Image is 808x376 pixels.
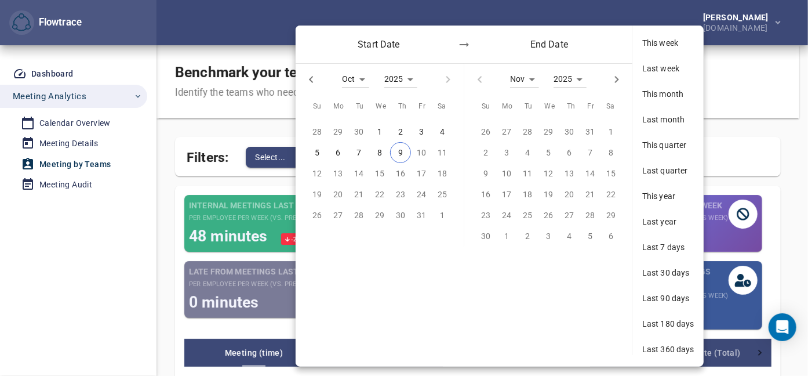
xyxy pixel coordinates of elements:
[633,30,704,56] div: This week
[507,37,592,52] h6: End Date
[377,146,382,159] p: 8
[642,190,694,202] span: This year
[642,114,694,125] span: Last month
[440,125,445,138] p: 4
[334,101,344,113] span: Mo
[633,209,704,234] div: Last year
[313,101,322,113] span: Su
[588,101,595,113] span: Fr
[545,101,555,113] span: We
[419,125,424,138] p: 3
[510,71,538,88] div: Nov
[356,101,364,113] span: Tu
[525,101,533,113] span: Tu
[642,344,694,355] span: Last 360 days
[342,71,369,88] div: Oct
[390,121,411,142] button: 2
[633,234,704,260] div: Last 7 days
[642,63,694,74] span: Last week
[376,101,387,113] span: We
[315,146,319,159] p: 5
[642,292,694,304] span: Last 90 days
[390,142,411,163] button: 9
[606,101,615,113] span: Sa
[642,165,694,176] span: Last quarter
[482,101,490,113] span: Su
[633,183,704,209] div: This year
[419,101,426,113] span: Fr
[438,101,446,113] span: Sa
[633,56,704,81] div: Last week
[348,142,369,163] button: 7
[633,132,704,158] div: This quarter
[769,313,796,341] div: Open Intercom Messenger
[554,71,587,88] div: 2025
[432,121,453,142] button: 4
[642,241,694,253] span: Last 7 days
[377,125,382,138] p: 1
[567,101,576,113] span: Th
[633,107,704,132] div: Last month
[327,142,348,163] button: 6
[633,285,704,311] div: Last 90 days
[398,101,407,113] span: Th
[642,139,694,151] span: This quarter
[633,311,704,337] div: Last 180 days
[369,142,390,163] button: 8
[642,216,694,227] span: Last year
[369,121,390,142] button: 1
[633,337,704,362] div: Last 360 days
[384,71,417,88] div: 2025
[398,146,403,159] p: 9
[642,37,694,49] span: This week
[642,267,694,279] span: Last 30 days
[336,37,421,52] h6: Start Date
[356,146,361,159] p: 7
[642,88,694,100] span: This month
[633,158,704,183] div: Last quarter
[642,318,694,330] span: Last 180 days
[307,142,327,163] button: 5
[633,81,704,107] div: This month
[336,146,340,159] p: 6
[411,121,432,142] button: 3
[633,260,704,285] div: Last 30 days
[503,101,513,113] span: Mo
[398,125,403,138] p: 2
